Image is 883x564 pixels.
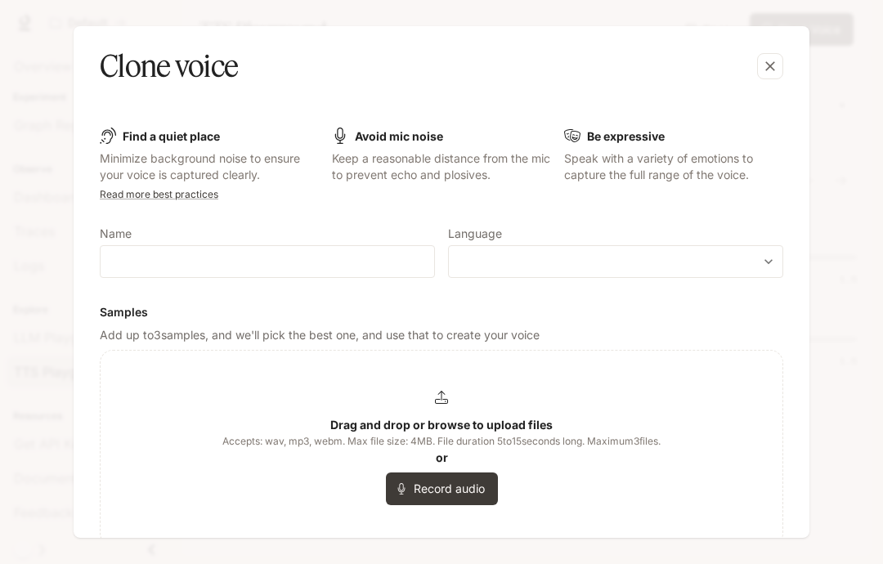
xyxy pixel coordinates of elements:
[587,129,665,143] b: Be expressive
[448,228,502,239] p: Language
[123,129,220,143] b: Find a quiet place
[449,253,782,270] div: ​
[386,472,498,505] button: Record audio
[100,150,319,183] p: Minimize background noise to ensure your voice is captured clearly.
[100,46,238,87] h5: Clone voice
[436,450,448,464] b: or
[330,418,553,432] b: Drag and drop or browse to upload files
[222,433,661,450] span: Accepts: wav, mp3, webm. Max file size: 4MB. File duration 5 to 15 seconds long. Maximum 3 files.
[100,228,132,239] p: Name
[100,327,783,343] p: Add up to 3 samples, and we'll pick the best one, and use that to create your voice
[564,150,783,183] p: Speak with a variety of emotions to capture the full range of the voice.
[355,129,443,143] b: Avoid mic noise
[100,188,218,200] a: Read more best practices
[100,304,783,320] h6: Samples
[332,150,551,183] p: Keep a reasonable distance from the mic to prevent echo and plosives.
